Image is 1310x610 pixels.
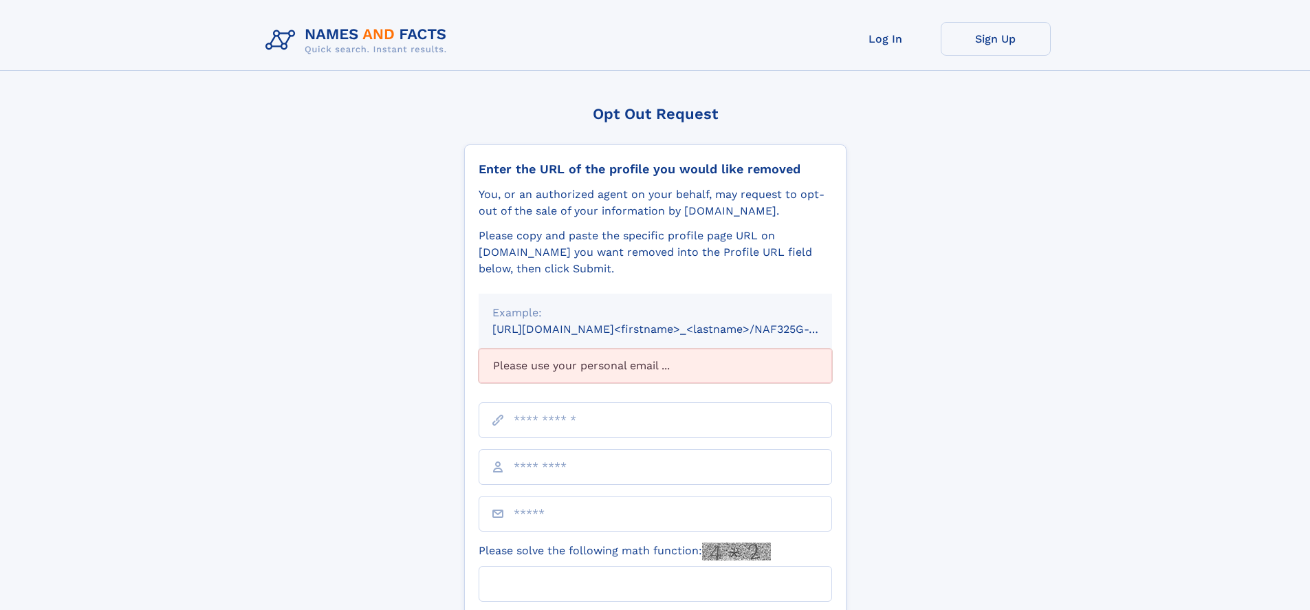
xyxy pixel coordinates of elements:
div: Opt Out Request [464,105,847,122]
div: Please copy and paste the specific profile page URL on [DOMAIN_NAME] you want removed into the Pr... [479,228,832,277]
img: Logo Names and Facts [260,22,458,59]
div: Please use your personal email ... [479,349,832,383]
small: [URL][DOMAIN_NAME]<firstname>_<lastname>/NAF325G-xxxxxxxx [492,323,858,336]
div: Example: [492,305,818,321]
a: Log In [831,22,941,56]
div: You, or an authorized agent on your behalf, may request to opt-out of the sale of your informatio... [479,186,832,219]
a: Sign Up [941,22,1051,56]
label: Please solve the following math function: [479,543,771,560]
div: Enter the URL of the profile you would like removed [479,162,832,177]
